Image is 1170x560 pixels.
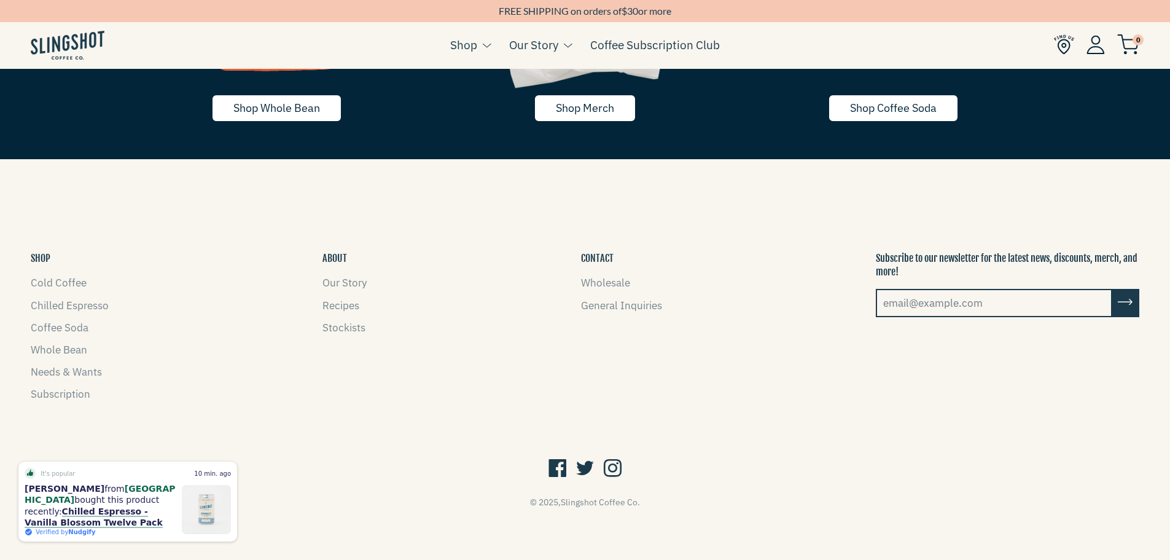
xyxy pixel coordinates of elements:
[876,289,1112,317] input: email@example.com
[581,276,630,290] a: Wholesale
[450,36,477,54] a: Shop
[556,101,614,115] span: Shop Merch
[622,5,627,17] span: $
[581,251,614,265] button: CONTACT
[322,251,347,265] button: ABOUT
[31,299,109,312] a: Chilled Espresso
[828,94,959,122] a: Shop Coffee Soda
[322,276,367,290] a: Our Story
[530,497,640,508] span: © 2025,
[1054,34,1074,55] img: Find Us
[1117,34,1139,55] img: cart
[581,299,662,312] a: General Inquiries
[211,94,342,122] a: Shop Whole Bean
[233,101,320,115] span: Shop Whole Bean
[534,94,636,122] a: Shop Merch
[876,251,1139,279] p: Subscribe to our newsletter for the latest news, discounts, merch, and more!
[31,343,87,357] a: Whole Bean
[627,5,638,17] span: 30
[590,36,720,54] a: Coffee Subscription Club
[31,276,87,290] a: Cold Coffee
[31,321,88,334] a: Coffee Soda
[31,251,50,265] button: SHOP
[322,299,359,312] a: Recipes
[31,387,90,401] a: Subscription
[850,101,937,115] span: Shop Coffee Soda
[1086,35,1105,54] img: Account
[31,365,102,379] a: Needs & Wants
[509,36,558,54] a: Our Story
[322,321,365,334] a: Stockists
[561,497,640,508] a: Slingshot Coffee Co.
[1117,37,1139,52] a: 0
[1133,34,1144,45] span: 0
